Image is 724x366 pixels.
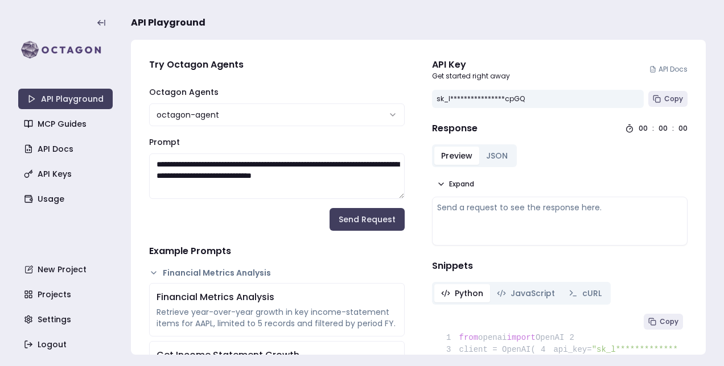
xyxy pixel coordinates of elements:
a: API Keys [19,164,114,184]
div: 00 [678,124,688,133]
span: Expand [449,180,474,189]
div: 00 [659,124,668,133]
span: Python [455,288,483,299]
span: from [459,333,479,342]
span: cURL [582,288,602,299]
div: API Key [432,58,510,72]
div: Get Income Statement Growth [157,348,397,362]
label: Prompt [149,136,180,148]
a: Logout [19,334,114,355]
a: Usage [19,189,114,209]
a: New Project [19,259,114,280]
button: Financial Metrics Analysis [149,267,405,278]
h4: Try Octagon Agents [149,58,405,72]
a: Projects [19,284,114,305]
a: MCP Guides [19,114,114,134]
a: API Docs [19,139,114,159]
label: Octagon Agents [149,86,219,98]
div: Retrieve year-over-year growth in key income-statement items for AAPL, limited to 5 records and f... [157,306,397,329]
span: Copy [660,317,678,326]
div: : [652,124,654,133]
p: Get started right away [432,72,510,81]
h4: Example Prompts [149,244,405,258]
button: Copy [644,314,683,330]
span: api_key= [553,345,591,354]
h4: Snippets [432,259,688,273]
div: Send a request to see the response here. [437,202,682,213]
div: Financial Metrics Analysis [157,290,397,304]
button: Send Request [330,208,405,231]
span: OpenAI [536,333,564,342]
a: API Docs [649,65,688,74]
span: JavaScript [511,288,555,299]
span: client = OpenAI( [441,345,536,354]
button: Expand [432,176,479,192]
span: openai [478,333,507,342]
img: logo-rect-yK7x_WSZ.svg [18,39,113,61]
span: import [507,333,536,342]
button: Preview [434,147,479,165]
button: JSON [479,147,515,165]
span: API Playground [131,16,205,30]
span: 2 [564,332,582,344]
span: Copy [664,94,683,103]
span: 1 [441,332,459,344]
div: : [672,124,674,133]
button: Copy [648,91,688,107]
span: 4 [536,344,554,356]
a: Settings [19,309,114,330]
div: 00 [639,124,648,133]
a: API Playground [18,89,113,109]
h4: Response [432,122,478,135]
span: 3 [441,344,459,356]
